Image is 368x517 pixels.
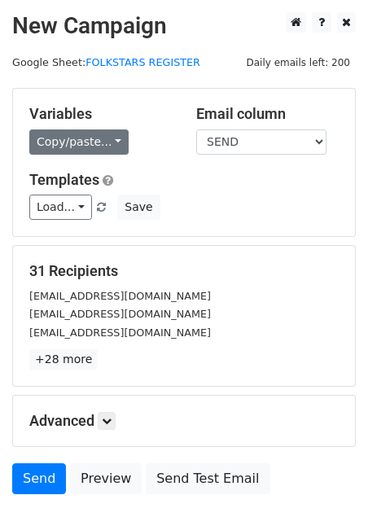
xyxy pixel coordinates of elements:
a: Daily emails left: 200 [240,56,356,68]
h5: Advanced [29,412,339,430]
h2: New Campaign [12,12,356,40]
small: [EMAIL_ADDRESS][DOMAIN_NAME] [29,290,211,302]
a: Load... [29,195,92,220]
button: Save [117,195,160,220]
h5: Variables [29,105,172,123]
a: Copy/paste... [29,129,129,155]
a: FOLKSTARS REGISTER [85,56,200,68]
a: Preview [70,463,142,494]
small: [EMAIL_ADDRESS][DOMAIN_NAME] [29,326,211,339]
h5: 31 Recipients [29,262,339,280]
span: Daily emails left: 200 [240,54,356,72]
a: Send [12,463,66,494]
a: Templates [29,171,99,188]
iframe: Chat Widget [287,439,368,517]
a: +28 more [29,349,98,370]
small: Google Sheet: [12,56,200,68]
h5: Email column [196,105,339,123]
small: [EMAIL_ADDRESS][DOMAIN_NAME] [29,308,211,320]
a: Send Test Email [146,463,269,494]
